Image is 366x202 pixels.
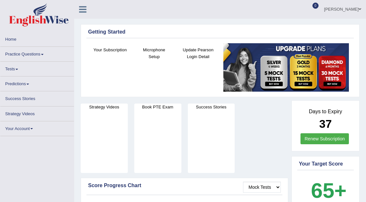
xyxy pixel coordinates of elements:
a: Success Stories [0,91,74,104]
div: Your Target Score [299,160,352,168]
h4: Microphone Setup [135,46,173,60]
h4: Your Subscription [91,46,129,53]
img: small5.jpg [223,43,349,92]
a: Renew Subscription [300,133,349,144]
h4: Strategy Videos [81,104,128,110]
a: Home [0,32,74,45]
a: Your Account [0,121,74,134]
a: Practice Questions [0,47,74,59]
h4: Success Stories [188,104,235,110]
div: Score Progress Chart [88,182,281,189]
h4: Update Pearson Login Detail [179,46,217,60]
h4: Book PTE Exam [134,104,181,110]
a: Tests [0,62,74,74]
a: Strategy Videos [0,106,74,119]
span: 0 [312,3,319,9]
a: Predictions [0,76,74,89]
h4: Days to Expiry [299,109,352,115]
div: Getting Started [88,28,352,36]
b: 37 [319,117,332,130]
